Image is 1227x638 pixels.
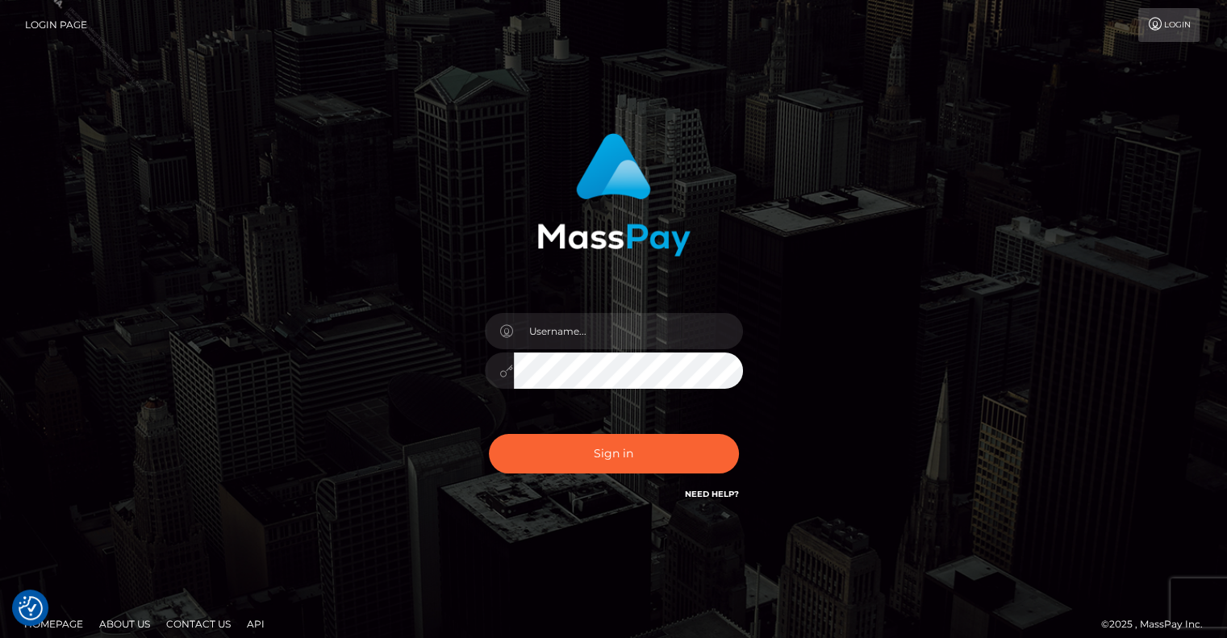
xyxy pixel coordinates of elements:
div: © 2025 , MassPay Inc. [1101,615,1215,633]
button: Consent Preferences [19,596,43,620]
a: Login Page [25,8,87,42]
input: Username... [514,313,743,349]
a: Need Help? [685,489,739,499]
a: Contact Us [160,611,237,636]
button: Sign in [489,434,739,473]
img: Revisit consent button [19,596,43,620]
a: About Us [93,611,157,636]
a: API [240,611,271,636]
img: MassPay Login [537,133,691,256]
a: Login [1138,8,1200,42]
a: Homepage [18,611,90,636]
